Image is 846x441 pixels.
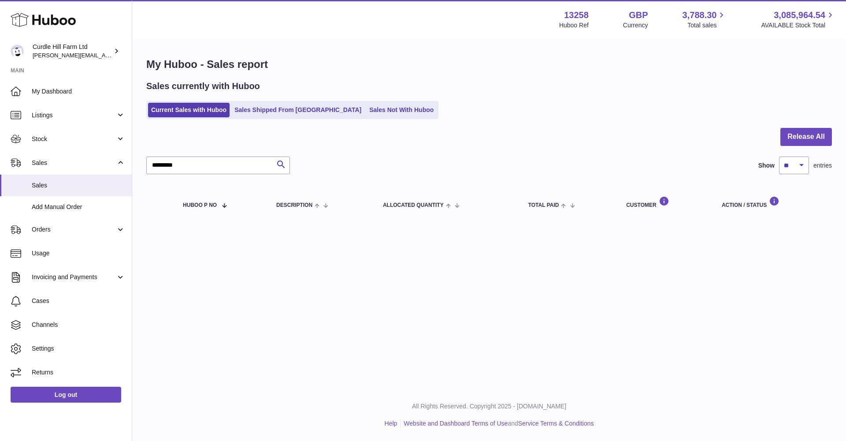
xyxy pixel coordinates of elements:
label: Show [758,161,775,170]
a: Current Sales with Huboo [148,103,230,117]
span: Huboo P no [183,202,217,208]
div: Currency [623,21,648,30]
a: Sales Not With Huboo [366,103,437,117]
span: Listings [32,111,116,120]
span: Add Manual Order [32,203,125,211]
span: Total sales [687,21,727,30]
a: Service Terms & Conditions [518,420,594,427]
a: 3,788.30 Total sales [683,9,727,30]
img: miranda@diddlysquatfarmshop.com [11,45,24,58]
h1: My Huboo - Sales report [146,57,832,71]
span: 3,085,964.54 [774,9,825,21]
a: Help [385,420,397,427]
span: Channels [32,321,125,329]
button: Release All [780,128,832,146]
span: [PERSON_NAME][EMAIL_ADDRESS][DOMAIN_NAME] [33,52,177,59]
span: Cases [32,297,125,305]
a: Log out [11,387,121,403]
span: Sales [32,159,116,167]
span: Invoicing and Payments [32,273,116,281]
strong: GBP [629,9,648,21]
span: Sales [32,181,125,190]
span: My Dashboard [32,87,125,96]
a: 3,085,964.54 AVAILABLE Stock Total [761,9,835,30]
span: Stock [32,135,116,143]
div: Curdle Hill Farm Ltd [33,43,112,60]
span: Returns [32,368,125,377]
span: entries [813,161,832,170]
span: ALLOCATED Quantity [383,202,444,208]
div: Huboo Ref [559,21,589,30]
h2: Sales currently with Huboo [146,80,260,92]
p: All Rights Reserved. Copyright 2025 - [DOMAIN_NAME] [139,402,839,411]
span: Description [276,202,312,208]
strong: 13258 [564,9,589,21]
span: 3,788.30 [683,9,717,21]
span: AVAILABLE Stock Total [761,21,835,30]
span: Total paid [528,202,559,208]
a: Sales Shipped From [GEOGRAPHIC_DATA] [231,103,364,117]
span: Orders [32,225,116,234]
div: Customer [626,196,704,208]
span: Usage [32,249,125,258]
a: Website and Dashboard Terms of Use [404,420,508,427]
span: Settings [32,344,125,353]
li: and [401,419,594,428]
div: Action / Status [722,196,823,208]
